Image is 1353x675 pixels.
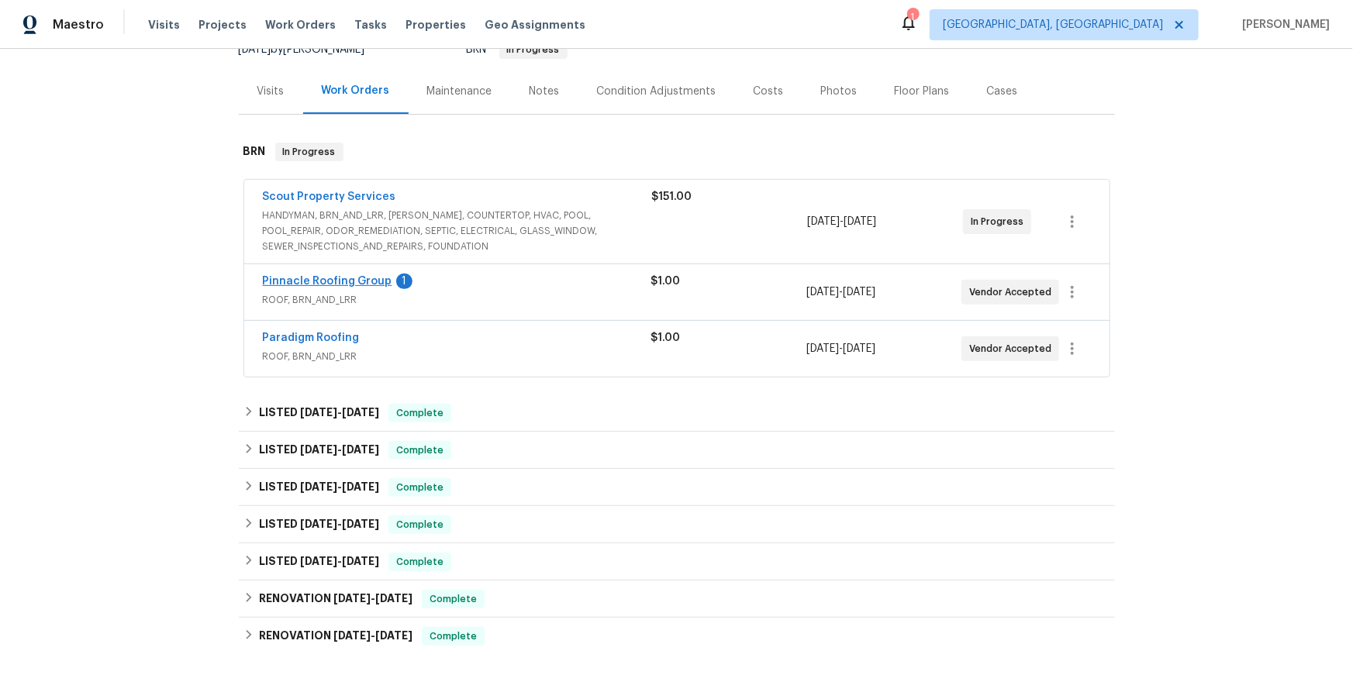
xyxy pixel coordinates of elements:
a: Paradigm Roofing [263,332,360,343]
div: LISTED [DATE]-[DATE]Complete [239,506,1115,543]
span: [DATE] [342,444,379,455]
span: - [333,630,412,641]
span: Tasks [354,19,387,30]
span: - [300,444,379,455]
span: - [333,593,412,604]
div: RENOVATION [DATE]-[DATE]Complete [239,618,1115,655]
div: Maintenance [427,84,492,99]
span: In Progress [277,144,342,160]
span: In Progress [501,45,566,54]
span: [DATE] [806,343,839,354]
span: Properties [406,17,466,33]
span: ROOF, BRN_AND_LRR [263,292,651,308]
span: - [806,284,875,300]
span: [DATE] [375,593,412,604]
span: ROOF, BRN_AND_LRR [263,349,651,364]
span: [DATE] [300,556,337,567]
span: [DATE] [300,444,337,455]
div: LISTED [DATE]-[DATE]Complete [239,432,1115,469]
span: $1.00 [651,276,681,287]
span: [DATE] [300,518,337,529]
div: 1 [396,274,412,289]
span: - [300,556,379,567]
span: [DATE] [843,287,875,298]
div: BRN In Progress [239,127,1115,177]
div: Floor Plans [895,84,950,99]
h6: LISTED [259,478,379,497]
span: [DATE] [843,343,875,354]
span: [DATE] [342,407,379,418]
span: Complete [390,443,450,458]
div: Visits [257,84,285,99]
div: RENOVATION [DATE]-[DATE]Complete [239,580,1115,618]
span: [DATE] [806,287,839,298]
span: - [300,407,379,418]
div: LISTED [DATE]-[DATE]Complete [239,543,1115,580]
a: Pinnacle Roofing Group [263,276,392,287]
span: - [807,214,876,229]
h6: LISTED [259,441,379,460]
span: BRN [467,44,568,55]
div: 1 [907,9,918,25]
span: Complete [390,480,450,495]
span: - [806,341,875,356]
span: [DATE] [342,481,379,492]
div: Work Orders [322,83,390,98]
span: Maestro [53,17,104,33]
a: Scout Property Services [263,191,396,202]
span: HANDYMAN, BRN_AND_LRR, [PERSON_NAME], COUNTERTOP, HVAC, POOL, POOL_REPAIR, ODOR_REMEDIATION, SEPT... [263,208,652,254]
div: Photos [821,84,858,99]
span: Geo Assignments [485,17,585,33]
div: Costs [754,84,784,99]
div: Cases [987,84,1018,99]
h6: LISTED [259,404,379,422]
span: [DATE] [300,407,337,418]
span: Visits [148,17,180,33]
span: Vendor Accepted [969,284,1058,300]
span: [DATE] [807,216,840,227]
h6: RENOVATION [259,590,412,608]
div: Condition Adjustments [597,84,716,99]
span: [DATE] [844,216,876,227]
div: LISTED [DATE]-[DATE]Complete [239,469,1115,506]
span: [DATE] [239,44,271,55]
span: $1.00 [651,332,681,343]
div: by [PERSON_NAME] [239,40,384,59]
span: [DATE] [300,481,337,492]
span: - [300,518,379,529]
div: Notes [530,84,560,99]
span: Complete [423,629,483,644]
h6: RENOVATION [259,627,412,646]
span: [DATE] [375,630,412,641]
h6: BRN [243,143,266,161]
span: [DATE] [342,518,379,529]
h6: LISTED [259,515,379,534]
span: [PERSON_NAME] [1236,17,1330,33]
span: Work Orders [265,17,336,33]
h6: LISTED [259,553,379,571]
span: Complete [390,554,450,570]
span: [GEOGRAPHIC_DATA], [GEOGRAPHIC_DATA] [943,17,1163,33]
span: Vendor Accepted [969,341,1058,356]
span: [DATE] [342,556,379,567]
span: - [300,481,379,492]
span: [DATE] [333,630,371,641]
span: $151.00 [652,191,692,202]
span: Projects [198,17,247,33]
span: In Progress [971,214,1030,229]
span: [DATE] [333,593,371,604]
span: Complete [423,591,483,607]
div: LISTED [DATE]-[DATE]Complete [239,394,1115,432]
span: Complete [390,517,450,532]
span: Complete [390,405,450,421]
